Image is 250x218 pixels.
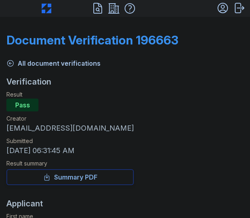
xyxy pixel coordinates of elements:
div: Submitted [6,137,134,145]
iframe: chat widget [216,186,242,210]
div: Result [6,91,134,99]
div: [EMAIL_ADDRESS][DOMAIN_NAME] [6,123,134,134]
div: Creator [6,115,134,123]
a: All document verifications [6,59,101,68]
div: Result summary [6,159,134,168]
div: Verification [6,76,134,87]
div: Applicant [6,198,134,209]
div: Pass [6,99,38,111]
img: CE_Icon_Blue-c292c112584629df590d857e76928e9f676e5b41ef8f769ba2f05ee15b207248.png [42,4,51,13]
a: Summary PDF [6,169,134,185]
div: Document Verification 196663 [6,33,178,47]
div: [DATE] 06:31:45 AM [6,145,134,156]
